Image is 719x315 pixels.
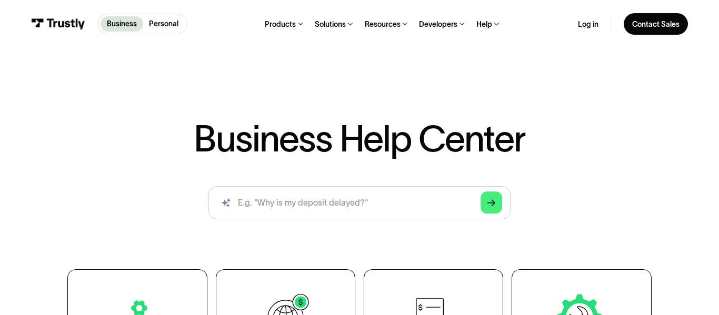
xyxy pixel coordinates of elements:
[476,19,492,29] div: Help
[419,19,457,29] div: Developers
[315,19,346,29] div: Solutions
[31,18,85,30] img: Trustly Logo
[365,19,401,29] div: Resources
[265,19,296,29] div: Products
[194,120,525,157] h1: Business Help Center
[208,186,511,219] form: Search
[107,18,137,29] p: Business
[578,19,598,29] a: Log in
[143,16,185,32] a: Personal
[149,18,178,29] p: Personal
[101,16,143,32] a: Business
[632,19,680,29] div: Contact Sales
[624,13,688,35] a: Contact Sales
[208,186,511,219] input: search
